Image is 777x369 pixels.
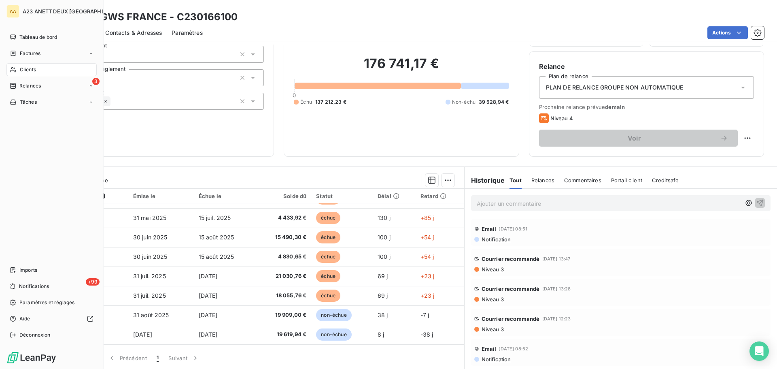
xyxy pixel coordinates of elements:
span: 137 212,23 € [315,98,346,106]
button: Précédent [103,350,152,367]
span: +54 j [420,253,434,260]
span: 15 août 2025 [199,253,234,260]
span: Aide [19,315,30,322]
span: 19 619,94 € [260,331,306,339]
span: +85 j [420,214,434,221]
span: 15 août 2025 [199,234,234,241]
h6: Relance [539,62,754,71]
span: Tout [510,177,522,183]
span: 39 528,94 € [479,98,509,106]
span: Tâches [20,98,37,106]
button: Voir [539,130,738,147]
h2: 176 741,17 € [294,55,509,80]
span: Paramètres [172,29,203,37]
span: Relances [19,82,41,90]
span: Niveau 4 [550,115,573,122]
span: [DATE] 13:28 [542,286,571,291]
span: 4 830,65 € [260,253,306,261]
span: [DATE] [199,292,218,299]
button: 1 [152,350,163,367]
div: Solde dû [260,193,306,199]
span: 19 909,00 € [260,311,306,319]
span: 100 j [378,234,391,241]
span: +23 j [420,273,435,279]
span: 100 j [378,253,391,260]
span: +54 j [420,234,434,241]
span: [DATE] 08:52 [499,346,528,351]
span: non-échue [316,309,351,321]
div: Émise le [133,193,189,199]
span: Email [482,226,497,232]
span: Factures [20,50,40,57]
span: Portail client [611,177,642,183]
span: Relances [531,177,554,183]
div: Retard [420,193,459,199]
span: 31 août 2025 [133,311,169,318]
span: Niveau 3 [481,296,504,303]
span: 3 [92,78,100,85]
div: Open Intercom Messenger [749,341,769,361]
h3: CBRE GWS FRANCE - C230166100 [71,10,238,24]
span: 30 juin 2025 [133,253,168,260]
span: 38 j [378,311,388,318]
span: 30 juin 2025 [133,234,168,241]
span: 0 [293,92,296,98]
h6: Historique [465,175,505,185]
span: échue [316,231,340,243]
span: 31 juil. 2025 [133,292,166,299]
span: Courrier recommandé [482,286,540,292]
span: échue [316,212,340,224]
span: Paramètres et réglages [19,299,74,306]
span: demain [605,104,625,110]
span: +99 [86,278,100,286]
span: échue [316,270,340,282]
span: Notification [481,356,511,363]
span: non-échue [316,328,351,341]
span: [DATE] 08:51 [499,226,527,231]
span: -7 j [420,311,429,318]
button: Suivant [163,350,204,367]
span: échue [316,290,340,302]
a: Aide [6,312,97,325]
span: Imports [19,267,37,274]
span: 15 490,30 € [260,233,306,241]
span: Niveau 3 [481,326,504,333]
span: Notification [481,236,511,243]
span: 1 [157,354,159,362]
span: PLAN DE RELANCE GROUPE NON AUTOMATIQUE [546,83,684,92]
span: [DATE] [199,311,218,318]
span: échue [316,251,340,263]
span: Commentaires [564,177,601,183]
span: Courrier recommandé [482,316,540,322]
span: Tableau de bord [19,34,57,41]
span: Notifications [19,283,49,290]
div: Statut [316,193,368,199]
div: Délai [378,193,411,199]
span: Courrier recommandé [482,256,540,262]
span: A23 ANETT DEUX [GEOGRAPHIC_DATA] [23,8,125,15]
span: 8 j [378,331,384,338]
span: [DATE] [199,331,218,338]
span: 18 055,76 € [260,292,306,300]
button: Actions [707,26,748,39]
div: Échue le [199,193,251,199]
span: 130 j [378,214,391,221]
img: Logo LeanPay [6,351,57,364]
span: 21 030,76 € [260,272,306,280]
span: 4 433,92 € [260,214,306,222]
span: Niveau 3 [481,266,504,273]
span: Voir [549,135,720,141]
span: Contacts & Adresses [105,29,162,37]
span: [DATE] 12:23 [542,316,571,321]
span: 31 juil. 2025 [133,273,166,279]
span: Déconnexion [19,331,51,339]
span: 69 j [378,292,388,299]
input: Ajouter une valeur [110,98,117,105]
span: Email [482,346,497,352]
span: Creditsafe [652,177,679,183]
div: AA [6,5,19,18]
span: [DATE] [133,331,152,338]
span: 15 juil. 2025 [199,214,231,221]
span: 69 j [378,273,388,279]
span: Échu [300,98,312,106]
